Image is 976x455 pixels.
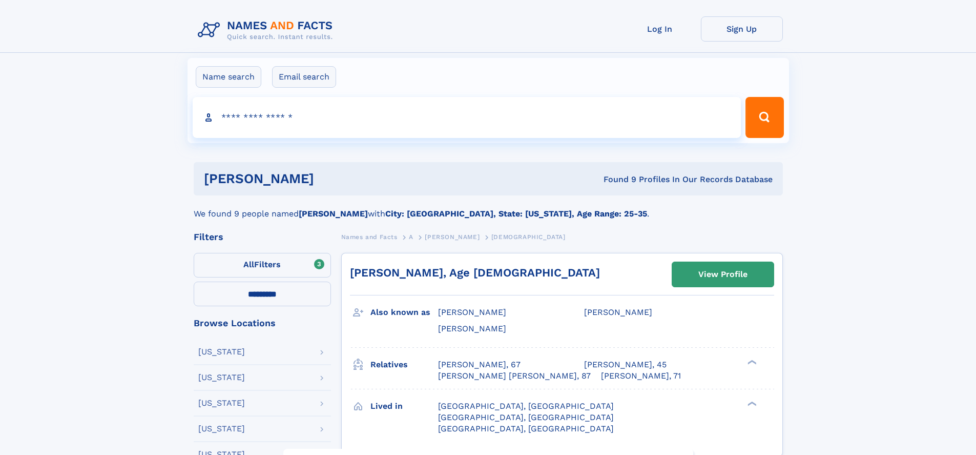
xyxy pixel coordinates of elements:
span: [DEMOGRAPHIC_DATA] [491,233,566,241]
a: [PERSON_NAME], Age [DEMOGRAPHIC_DATA] [350,266,600,279]
h3: Relatives [370,356,438,373]
span: [PERSON_NAME] [438,324,506,333]
label: Name search [196,66,261,88]
a: Names and Facts [341,230,398,243]
h3: Also known as [370,304,438,321]
span: [PERSON_NAME] [438,307,506,317]
div: Found 9 Profiles In Our Records Database [459,174,773,185]
label: Email search [272,66,336,88]
span: A [409,233,413,241]
img: Logo Names and Facts [194,16,341,44]
div: Browse Locations [194,319,331,328]
div: ❯ [745,400,757,407]
div: [US_STATE] [198,348,245,356]
a: View Profile [672,262,774,287]
span: [GEOGRAPHIC_DATA], [GEOGRAPHIC_DATA] [438,412,614,422]
span: All [243,260,254,269]
div: [US_STATE] [198,399,245,407]
a: [PERSON_NAME], 71 [601,370,681,382]
a: [PERSON_NAME] [PERSON_NAME], 87 [438,370,591,382]
span: [PERSON_NAME] [584,307,652,317]
a: [PERSON_NAME], 45 [584,359,667,370]
h1: [PERSON_NAME] [204,172,459,185]
b: City: [GEOGRAPHIC_DATA], State: [US_STATE], Age Range: 25-35 [385,209,647,219]
button: Search Button [745,97,783,138]
div: [US_STATE] [198,373,245,382]
div: View Profile [698,263,747,286]
span: [PERSON_NAME] [425,233,480,241]
a: [PERSON_NAME] [425,230,480,243]
input: search input [193,97,741,138]
a: [PERSON_NAME], 67 [438,359,521,370]
b: [PERSON_NAME] [299,209,368,219]
label: Filters [194,253,331,278]
a: Log In [619,16,701,42]
a: A [409,230,413,243]
div: Filters [194,232,331,242]
span: [GEOGRAPHIC_DATA], [GEOGRAPHIC_DATA] [438,401,614,411]
div: ❯ [745,359,757,365]
div: [US_STATE] [198,425,245,433]
h3: Lived in [370,398,438,415]
div: We found 9 people named with . [194,195,783,220]
a: Sign Up [701,16,783,42]
span: [GEOGRAPHIC_DATA], [GEOGRAPHIC_DATA] [438,424,614,433]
